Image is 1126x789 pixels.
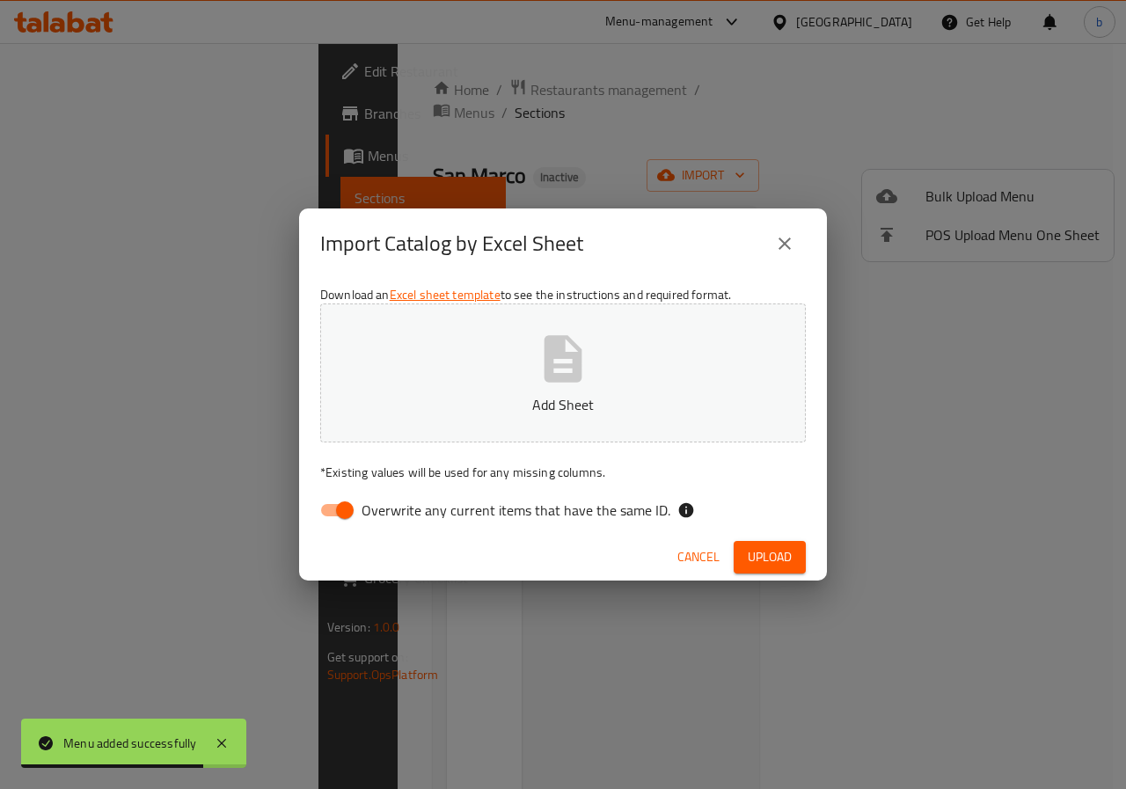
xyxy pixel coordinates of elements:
[320,303,806,442] button: Add Sheet
[320,230,583,258] h2: Import Catalog by Excel Sheet
[299,279,827,534] div: Download an to see the instructions and required format.
[764,223,806,265] button: close
[748,546,792,568] span: Upload
[320,464,806,481] p: Existing values will be used for any missing columns.
[734,541,806,573] button: Upload
[677,501,695,519] svg: If the overwrite option isn't selected, then the items that match an existing ID will be ignored ...
[390,283,501,306] a: Excel sheet template
[677,546,720,568] span: Cancel
[362,500,670,521] span: Overwrite any current items that have the same ID.
[670,541,727,573] button: Cancel
[347,394,779,415] p: Add Sheet
[63,734,197,753] div: Menu added successfully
